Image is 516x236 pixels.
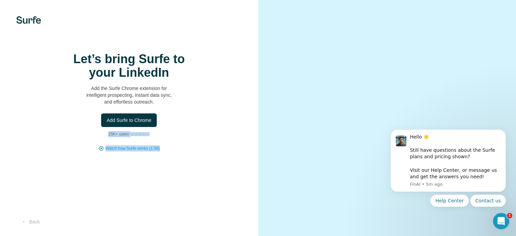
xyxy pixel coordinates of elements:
[380,123,516,211] iframe: Intercom notifications message
[107,117,151,124] span: Add Surfe to Chrome
[106,145,160,151] button: Watch how Surfe works (1:58)
[61,85,197,105] p: Add the Surfe Chrome extension for intelligent prospecting, instant data sync, and effortless out...
[16,216,44,228] button: Back
[101,113,157,127] button: Add Surfe to Chrome
[507,213,512,218] span: 1
[108,131,129,137] p: 25K+ users
[130,132,150,136] img: Rating Stars
[16,16,41,24] img: Surfe's logo
[61,52,197,79] h1: Let’s bring Surfe to your LinkedIn
[493,213,509,229] iframe: Intercom live chat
